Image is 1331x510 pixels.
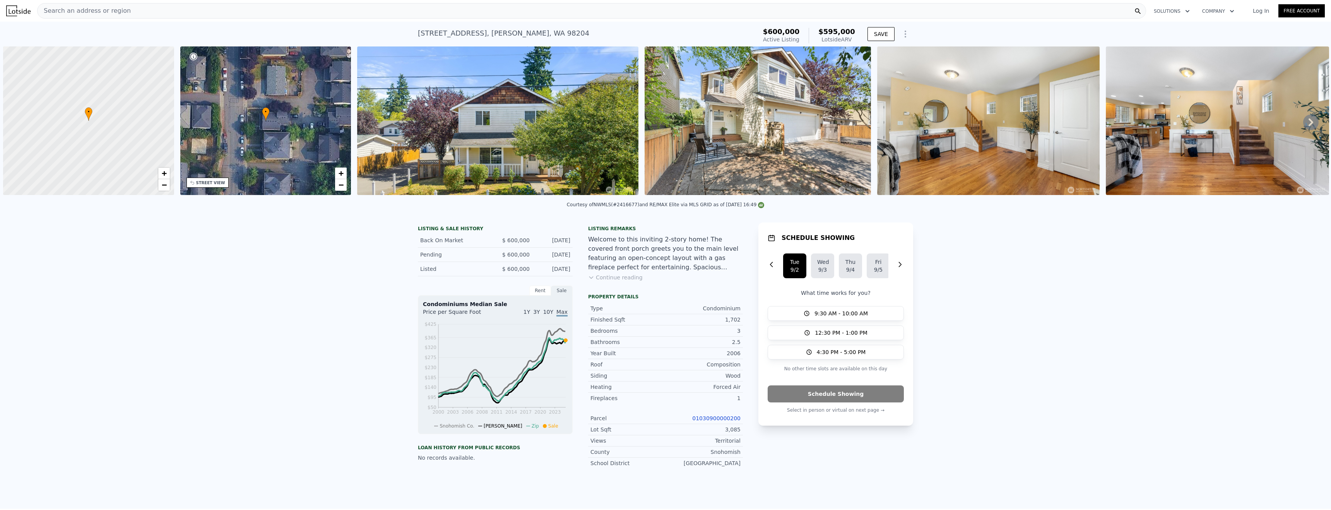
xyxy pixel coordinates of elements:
[424,322,436,327] tspan: $425
[85,108,92,115] span: •
[532,423,539,429] span: Zip
[534,409,546,415] tspan: 2020
[1278,4,1325,17] a: Free Account
[783,253,806,278] button: Tue9/2
[158,179,170,191] a: Zoom out
[262,107,270,121] div: •
[665,448,741,456] div: Snohomish
[665,394,741,402] div: 1
[1196,4,1240,18] button: Company
[839,253,862,278] button: Thu9/4
[588,274,643,281] button: Continue reading
[1106,46,1329,195] img: Sale: 167550377 Parcel: 127841516
[533,309,540,315] span: 3Y
[357,46,638,195] img: Sale: 167550377 Parcel: 127841516
[768,289,904,297] p: What time works for you?
[768,306,904,321] button: 9:30 AM - 10:00 AM
[424,345,436,350] tspan: $320
[339,180,344,190] span: −
[590,426,665,433] div: Lot Sqft
[815,329,867,337] span: 12:30 PM - 1:00 PM
[665,372,741,380] div: Wood
[665,383,741,391] div: Forced Air
[665,349,741,357] div: 2006
[491,409,503,415] tspan: 2011
[789,266,800,274] div: 9/2
[428,405,436,410] tspan: $50
[418,454,573,462] div: No records available.
[817,258,828,266] div: Wed
[867,253,890,278] button: Fri9/5
[543,309,553,315] span: 10Y
[768,345,904,359] button: 4:30 PM - 5:00 PM
[556,309,568,317] span: Max
[692,415,741,421] a: 01030900000200
[567,202,765,207] div: Courtesy of NWMLS (#2416677) and RE/MAX Elite via MLS GRID as of [DATE] 16:49
[782,233,855,243] h1: SCHEDULE SHOWING
[502,237,530,243] span: $ 600,000
[845,258,856,266] div: Thu
[873,266,884,274] div: 9/5
[665,426,741,433] div: 3,085
[768,406,904,415] p: Select in person or virtual on next page →
[763,27,800,36] span: $600,000
[1148,4,1196,18] button: Solutions
[665,338,741,346] div: 2.5
[665,361,741,368] div: Composition
[873,258,884,266] div: Fri
[536,265,570,273] div: [DATE]
[196,180,225,186] div: STREET VIEW
[536,236,570,244] div: [DATE]
[590,394,665,402] div: Fireplaces
[789,258,800,266] div: Tue
[877,46,1100,195] img: Sale: 167550377 Parcel: 127841516
[38,6,131,15] span: Search an address or region
[161,180,166,190] span: −
[817,266,828,274] div: 9/3
[424,365,436,370] tspan: $230
[161,168,166,178] span: +
[423,300,568,308] div: Condominiums Median Sale
[645,46,871,195] img: Sale: 167550377 Parcel: 127841516
[590,361,665,368] div: Roof
[590,327,665,335] div: Bedrooms
[85,107,92,121] div: •
[758,202,764,208] img: NWMLS Logo
[440,423,474,429] span: Snohomish Co.
[845,266,856,274] div: 9/4
[665,316,741,323] div: 1,702
[590,305,665,312] div: Type
[867,27,895,41] button: SAVE
[6,5,31,16] img: Lotside
[590,383,665,391] div: Heating
[817,348,866,356] span: 4:30 PM - 5:00 PM
[551,286,573,296] div: Sale
[420,251,489,258] div: Pending
[814,310,868,317] span: 9:30 AM - 10:00 AM
[590,349,665,357] div: Year Built
[590,437,665,445] div: Views
[424,355,436,360] tspan: $275
[665,437,741,445] div: Territorial
[590,316,665,323] div: Finished Sqft
[420,265,489,273] div: Listed
[424,335,436,341] tspan: $365
[768,385,904,402] button: Schedule Showing
[548,423,558,429] span: Sale
[262,108,270,115] span: •
[418,28,589,39] div: [STREET_ADDRESS] , [PERSON_NAME] , WA 98204
[520,409,532,415] tspan: 2017
[588,226,743,232] div: Listing remarks
[524,309,530,315] span: 1Y
[665,459,741,467] div: [GEOGRAPHIC_DATA]
[529,286,551,296] div: Rent
[1244,7,1278,15] a: Log In
[898,26,913,42] button: Show Options
[536,251,570,258] div: [DATE]
[590,372,665,380] div: Siding
[590,414,665,422] div: Parcel
[476,409,488,415] tspan: 2008
[588,235,743,272] div: Welcome to this inviting 2-story home! The covered front porch greets you to the main level featu...
[549,409,561,415] tspan: 2023
[818,27,855,36] span: $595,000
